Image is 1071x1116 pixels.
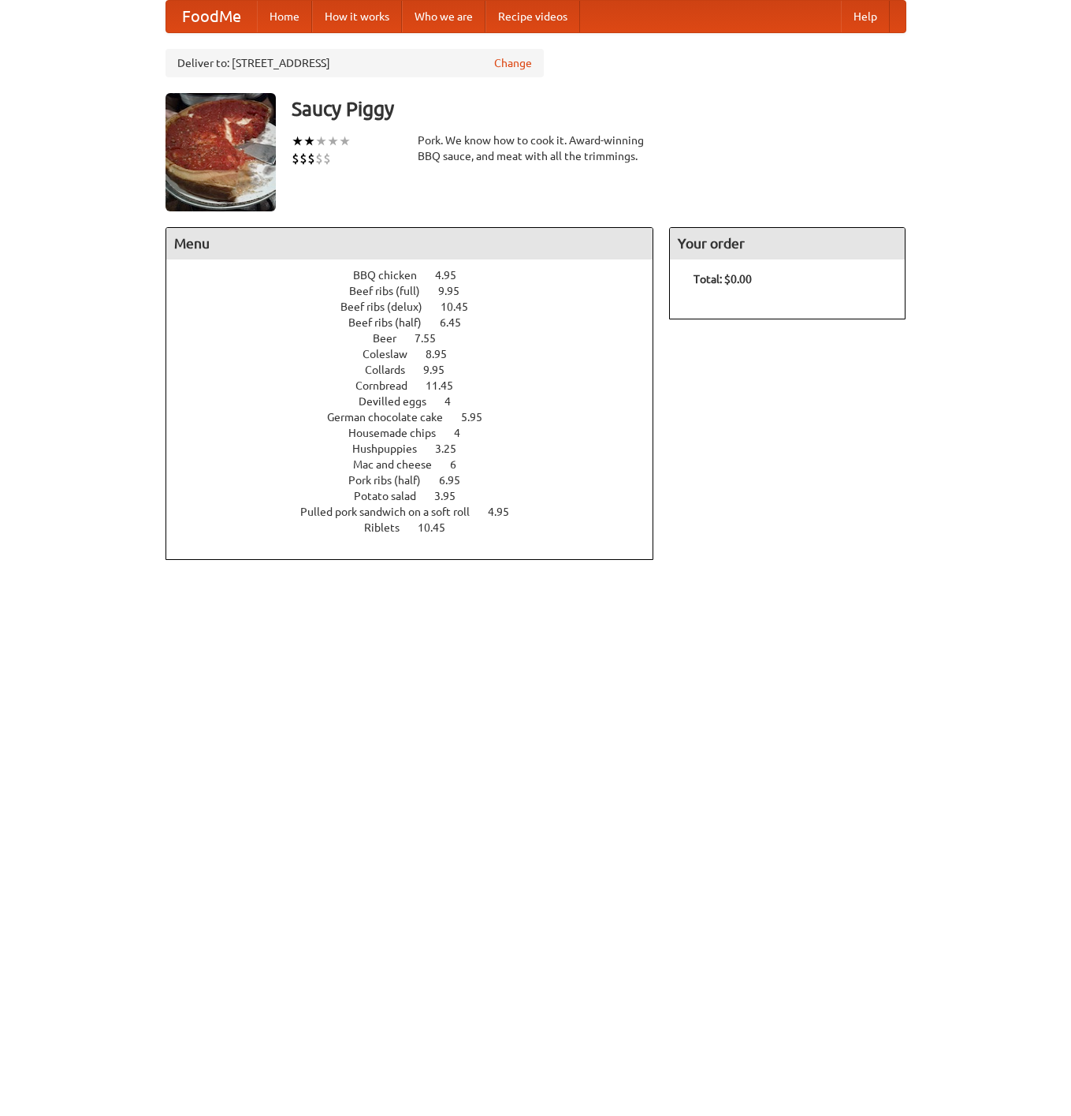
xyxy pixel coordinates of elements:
[299,150,307,167] li: $
[339,133,351,150] li: ★
[418,133,654,164] div: Pork. We know how to cook it. Award-winning BBQ sauce, and meat with all the trimmings.
[340,300,497,313] a: Beef ribs (delux) 10.45
[364,521,415,534] span: Riblets
[418,521,461,534] span: 10.45
[292,93,906,125] h3: Saucy Piggy
[670,228,905,259] h4: Your order
[327,411,511,424] a: German chocolate cake 5.95
[315,133,327,150] li: ★
[166,1,257,32] a: FoodMe
[348,427,489,439] a: Housemade chips 4
[426,348,463,360] span: 8.95
[340,300,438,313] span: Beef ribs (delux)
[461,411,498,424] span: 5.95
[323,150,331,167] li: $
[355,379,423,392] span: Cornbread
[303,133,315,150] li: ★
[494,55,532,71] a: Change
[315,150,323,167] li: $
[365,364,421,376] span: Collards
[348,474,437,487] span: Pork ribs (half)
[355,379,482,392] a: Cornbread 11.45
[363,348,423,360] span: Coleslaw
[312,1,402,32] a: How it works
[292,133,303,150] li: ★
[434,490,471,502] span: 3.95
[348,474,489,487] a: Pork ribs (half) 6.95
[440,316,477,329] span: 6.45
[439,474,476,487] span: 6.95
[444,395,467,408] span: 4
[373,332,465,345] a: Beer 7.55
[359,395,442,408] span: Devilled eggs
[353,269,433,282] span: BBQ chicken
[300,506,538,518] a: Pulled pork sandwich on a soft roll 4.95
[327,411,459,424] span: German chocolate cake
[364,521,474,534] a: Riblets 10.45
[348,316,490,329] a: Beef ribs (half) 6.45
[349,285,489,297] a: Beef ribs (full) 9.95
[426,379,469,392] span: 11.45
[307,150,315,167] li: $
[435,269,472,282] span: 4.95
[694,273,752,286] b: Total: $0.00
[435,442,472,455] span: 3.25
[352,442,433,455] span: Hushpuppies
[373,332,412,345] span: Beer
[257,1,312,32] a: Home
[415,332,452,345] span: 7.55
[348,316,437,329] span: Beef ribs (half)
[485,1,580,32] a: Recipe videos
[327,133,339,150] li: ★
[359,395,480,408] a: Devilled eggs 4
[349,285,436,297] span: Beef ribs (full)
[402,1,485,32] a: Who we are
[354,490,432,502] span: Potato salad
[441,300,484,313] span: 10.45
[352,442,485,455] a: Hushpuppies 3.25
[353,269,485,282] a: BBQ chicken 4.95
[353,458,448,471] span: Mac and cheese
[354,490,485,502] a: Potato salad 3.95
[841,1,890,32] a: Help
[348,427,452,439] span: Housemade chips
[292,150,299,167] li: $
[300,506,485,518] span: Pulled pork sandwich on a soft roll
[454,427,476,439] span: 4
[166,228,653,259] h4: Menu
[423,364,460,376] span: 9.95
[450,458,472,471] span: 6
[365,364,474,376] a: Collards 9.95
[353,458,485,471] a: Mac and cheese 6
[488,506,525,518] span: 4.95
[438,285,475,297] span: 9.95
[363,348,476,360] a: Coleslaw 8.95
[165,93,276,211] img: angular.jpg
[165,49,544,77] div: Deliver to: [STREET_ADDRESS]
